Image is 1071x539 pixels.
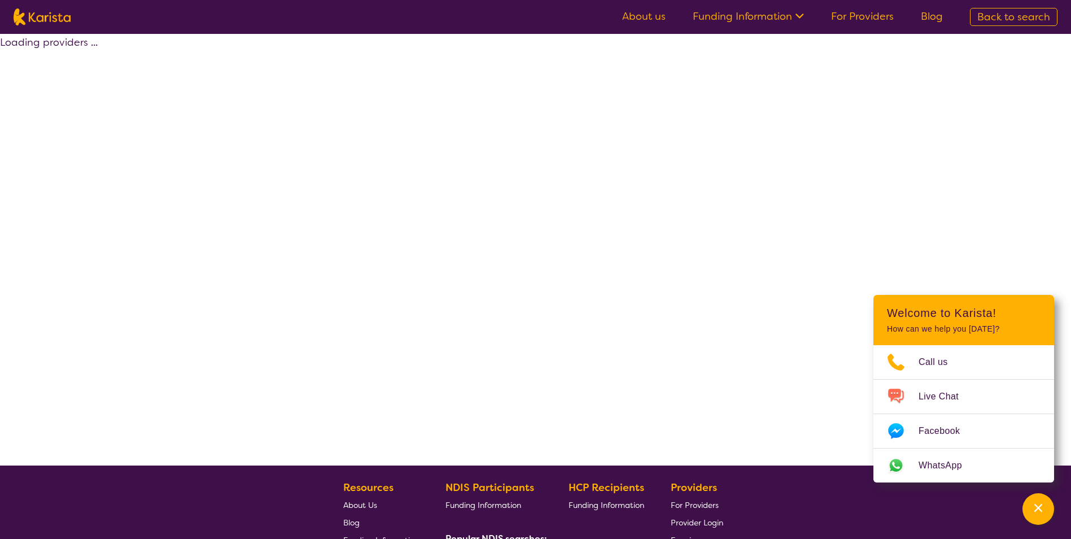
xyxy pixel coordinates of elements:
[887,306,1041,320] h2: Welcome to Karista!
[1022,493,1054,525] button: Channel Menu
[831,10,894,23] a: For Providers
[569,496,644,514] a: Funding Information
[873,345,1054,483] ul: Choose channel
[919,354,961,371] span: Call us
[887,324,1041,334] p: How can we help you [DATE]?
[569,481,644,494] b: HCP Recipients
[14,8,71,25] img: Karista logo
[919,457,976,474] span: WhatsApp
[343,496,419,514] a: About Us
[445,481,534,494] b: NDIS Participants
[919,388,972,405] span: Live Chat
[671,481,717,494] b: Providers
[970,8,1057,26] a: Back to search
[445,500,521,510] span: Funding Information
[671,514,723,531] a: Provider Login
[343,514,419,531] a: Blog
[569,500,644,510] span: Funding Information
[977,10,1050,24] span: Back to search
[693,10,804,23] a: Funding Information
[343,481,394,494] b: Resources
[873,449,1054,483] a: Web link opens in a new tab.
[921,10,943,23] a: Blog
[671,496,723,514] a: For Providers
[671,500,719,510] span: For Providers
[622,10,666,23] a: About us
[343,518,360,528] span: Blog
[919,423,973,440] span: Facebook
[445,496,543,514] a: Funding Information
[343,500,377,510] span: About Us
[671,518,723,528] span: Provider Login
[873,295,1054,483] div: Channel Menu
